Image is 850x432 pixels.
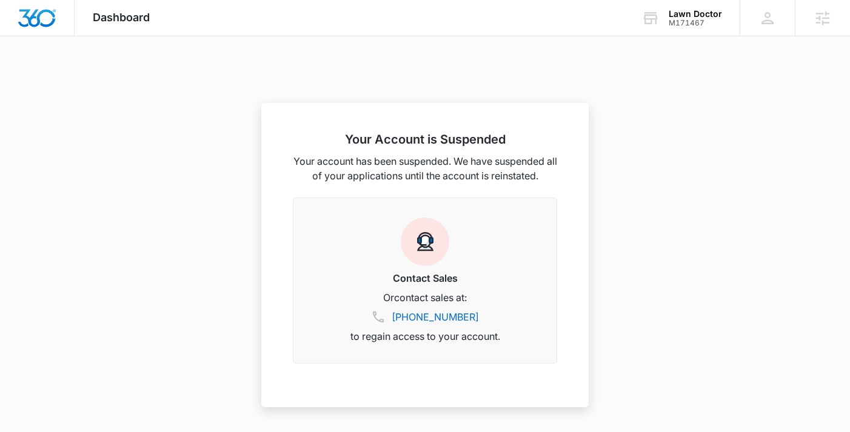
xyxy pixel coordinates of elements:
[293,132,557,147] h2: Your Account is Suspended
[669,19,722,27] div: account id
[308,271,542,285] h3: Contact Sales
[392,310,479,324] a: [PHONE_NUMBER]
[293,154,557,183] p: Your account has been suspended. We have suspended all of your applications until the account is ...
[93,11,150,24] span: Dashboard
[669,9,722,19] div: account name
[308,290,542,344] p: Or contact sales at: to regain access to your account.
